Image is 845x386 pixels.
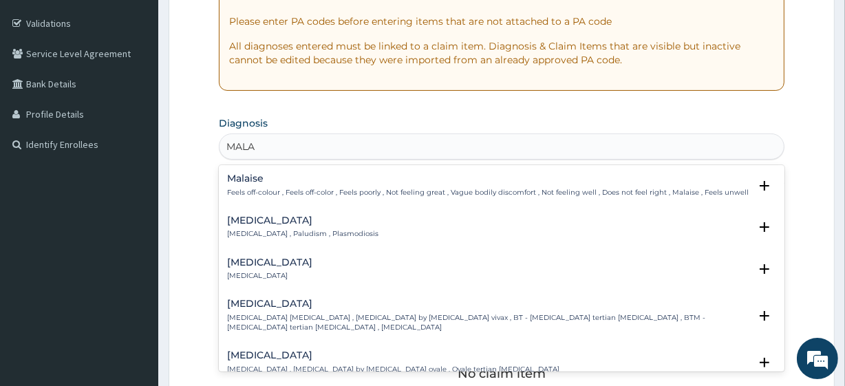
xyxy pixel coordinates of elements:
[7,248,262,296] textarea: Type your message and hit 'Enter'
[756,178,773,194] i: open select status
[80,109,190,248] span: We're online!
[227,299,749,309] h4: [MEDICAL_DATA]
[229,39,773,67] p: All diagnoses entered must be linked to a claim item. Diagnosis & Claim Items that are visible bu...
[25,69,56,103] img: d_794563401_company_1708531726252_794563401
[219,116,268,130] label: Diagnosis
[227,229,378,239] p: [MEDICAL_DATA] , Paludism , Plasmodiosis
[72,77,231,95] div: Chat with us now
[227,365,559,374] p: [MEDICAL_DATA] , [MEDICAL_DATA] by [MEDICAL_DATA] ovale , Ovale tertian [MEDICAL_DATA]
[227,271,312,281] p: [MEDICAL_DATA]
[227,215,378,226] h4: [MEDICAL_DATA]
[756,261,773,277] i: open select status
[227,173,749,184] h4: Malaise
[227,350,559,361] h4: [MEDICAL_DATA]
[458,367,546,380] p: No claim item
[227,188,749,197] p: Feels off-colour , Feels off-color , Feels poorly , Not feeling great , Vague bodily discomfort ,...
[756,354,773,371] i: open select status
[756,308,773,324] i: open select status
[229,14,773,28] p: Please enter PA codes before entering items that are not attached to a PA code
[226,7,259,40] div: Minimize live chat window
[227,257,312,268] h4: [MEDICAL_DATA]
[756,219,773,235] i: open select status
[227,313,749,333] p: [MEDICAL_DATA] [MEDICAL_DATA] , [MEDICAL_DATA] by [MEDICAL_DATA] vivax , BT - [MEDICAL_DATA] tert...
